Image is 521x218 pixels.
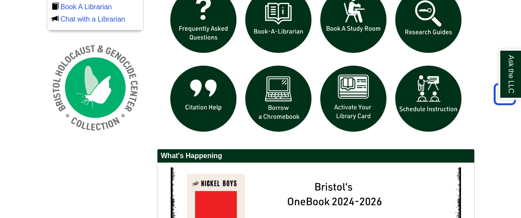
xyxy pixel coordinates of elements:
[60,3,112,11] a: Book A Librarian
[60,15,125,23] a: Chat with a Librarian
[241,61,316,136] img: Borrow a chromebook icon links to the borrow a chromebook web page
[491,88,519,100] a: Back to Top
[316,61,391,136] img: activate Library Card icon links to form to activate student ID into library card
[391,61,466,136] img: For faculty. Schedule Library Instruction icon links to form.
[157,149,474,163] h2: What's Happening
[166,61,241,136] img: citation help icon links to citation help guide page
[47,39,144,136] img: Holocaust and Genocide Collection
